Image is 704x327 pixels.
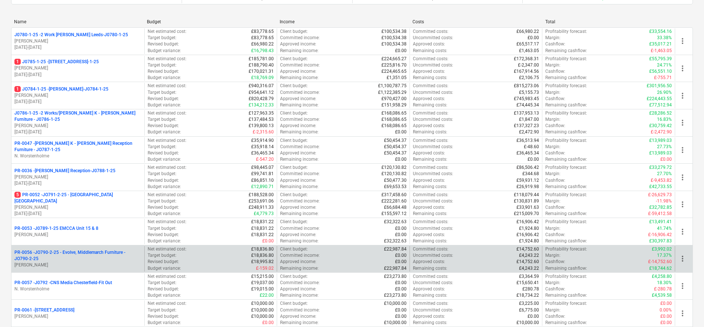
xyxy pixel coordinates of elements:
[516,41,539,47] p: £65,517.17
[545,28,587,35] p: Profitability forecast :
[678,254,687,263] span: more_vert
[148,129,181,135] p: Budget variance :
[649,28,672,35] p: £33,554.16
[148,41,179,47] p: Revised budget :
[148,56,186,62] p: Net estimated cost :
[545,211,587,217] p: Remaining cashflow :
[148,62,176,68] p: Target budget :
[413,144,453,150] p: Uncommitted costs :
[14,307,74,313] p: PR-0061 - [STREET_ADDRESS]
[545,110,587,116] p: Profitability forecast :
[14,59,141,78] div: 1J0785-1-25 -[STREET_ADDRESS]-1-25[PERSON_NAME][DATE]-[DATE]
[14,86,108,92] p: JO784-1-25 - [PERSON_NAME]-J0784-1-25
[413,89,453,96] p: Uncommitted costs :
[251,41,274,47] p: £66,980.22
[381,28,407,35] p: £100,534.38
[384,150,407,156] p: £50,454.37
[251,48,274,54] p: £16,798.43
[249,56,274,62] p: £185,781.00
[249,102,274,108] p: £134,212.33
[395,129,407,135] p: £0.00
[14,192,141,204] p: PR-0052 - JO791-2-25 - [GEOGRAPHIC_DATA] [GEOGRAPHIC_DATA]
[14,140,141,153] p: PR-0047 - [PERSON_NAME] K - [PERSON_NAME] Reception Furniture - JO787-1-25
[280,83,308,89] p: Client budget :
[280,102,319,108] p: Remaining income :
[148,96,179,102] p: Revised budget :
[413,35,453,41] p: Uncommitted costs :
[14,19,141,24] div: Name
[14,204,141,211] p: [PERSON_NAME]
[14,140,141,159] div: PR-0047 -[PERSON_NAME] K - [PERSON_NAME] Reception Furniture - JO787-1-25N. Worstenholme
[280,137,308,144] p: Client budget :
[413,41,445,47] p: Approved costs :
[254,211,274,217] p: £4,779.73
[148,225,176,232] p: Target budget :
[657,89,672,96] p: 26.90%
[381,68,407,75] p: £224,465.65
[14,110,141,123] p: J0786-1-25 - 2 Works/[PERSON_NAME] K - [PERSON_NAME] Furniture - J0786-1-25
[14,232,141,238] p: [PERSON_NAME]
[678,91,687,100] span: more_vert
[545,219,587,225] p: Profitability forecast :
[651,48,672,54] p: £-1,463.05
[148,28,186,35] p: Net estimated cost :
[651,129,672,135] p: £-2,472.90
[249,110,274,116] p: £127,963.35
[280,211,319,217] p: Remaining income :
[14,38,141,44] p: [PERSON_NAME]
[14,280,141,292] div: PR-0057 -J0792 -CNS Media Chesterfield-Fit OutN. Worstenholme
[654,75,672,81] p: £-755.71
[280,28,308,35] p: Client budget :
[524,144,539,150] p: £-48.60
[148,123,179,129] p: Revised budget :
[249,204,274,211] p: £248,911.33
[413,96,445,102] p: Approved costs :
[14,59,99,65] p: J0785-1-25 - [STREET_ADDRESS]-1-25
[384,177,407,184] p: £50,477.30
[647,83,672,89] p: £301,956.50
[14,262,141,268] p: [PERSON_NAME]
[249,62,274,68] p: £188,790.40
[678,64,687,73] span: more_vert
[280,204,316,211] p: Approved income :
[651,177,672,184] p: £-9,453.82
[412,19,539,24] div: Costs
[514,56,539,62] p: £172,368.31
[14,174,141,180] p: [PERSON_NAME]
[14,192,21,198] span: 5
[657,62,672,68] p: 24.71%
[384,184,407,190] p: £69,653.53
[649,219,672,225] p: £13,491.41
[14,65,141,71] p: [PERSON_NAME]
[413,28,448,35] p: Committed costs :
[528,156,539,163] p: £0.00
[413,137,448,144] p: Committed costs :
[381,96,407,102] p: £970,427.00
[678,118,687,127] span: more_vert
[514,192,539,198] p: £118,079.44
[516,28,539,35] p: £66,980.22
[14,92,141,99] p: [PERSON_NAME]
[14,129,141,135] p: [DATE] - [DATE]
[280,62,320,68] p: Committed income :
[678,173,687,182] span: more_vert
[545,177,565,184] p: Cashflow :
[148,177,179,184] p: Revised budget :
[148,164,186,171] p: Net estimated cost :
[381,41,407,47] p: £100,534.38
[280,35,320,41] p: Committed income :
[514,68,539,75] p: £167,914.56
[413,211,447,217] p: Remaining costs :
[14,59,21,65] span: 1
[148,110,186,116] p: Net estimated cost :
[545,156,587,163] p: Remaining cashflow :
[251,232,274,238] p: £18,831.22
[251,75,274,81] p: £18,769.09
[413,184,447,190] p: Remaining costs :
[545,56,587,62] p: Profitability forecast :
[280,56,308,62] p: Client budget :
[251,144,274,150] p: £35,918.14
[14,72,141,78] p: [DATE] - [DATE]
[516,102,539,108] p: £74,445.34
[251,171,274,177] p: £99,741.81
